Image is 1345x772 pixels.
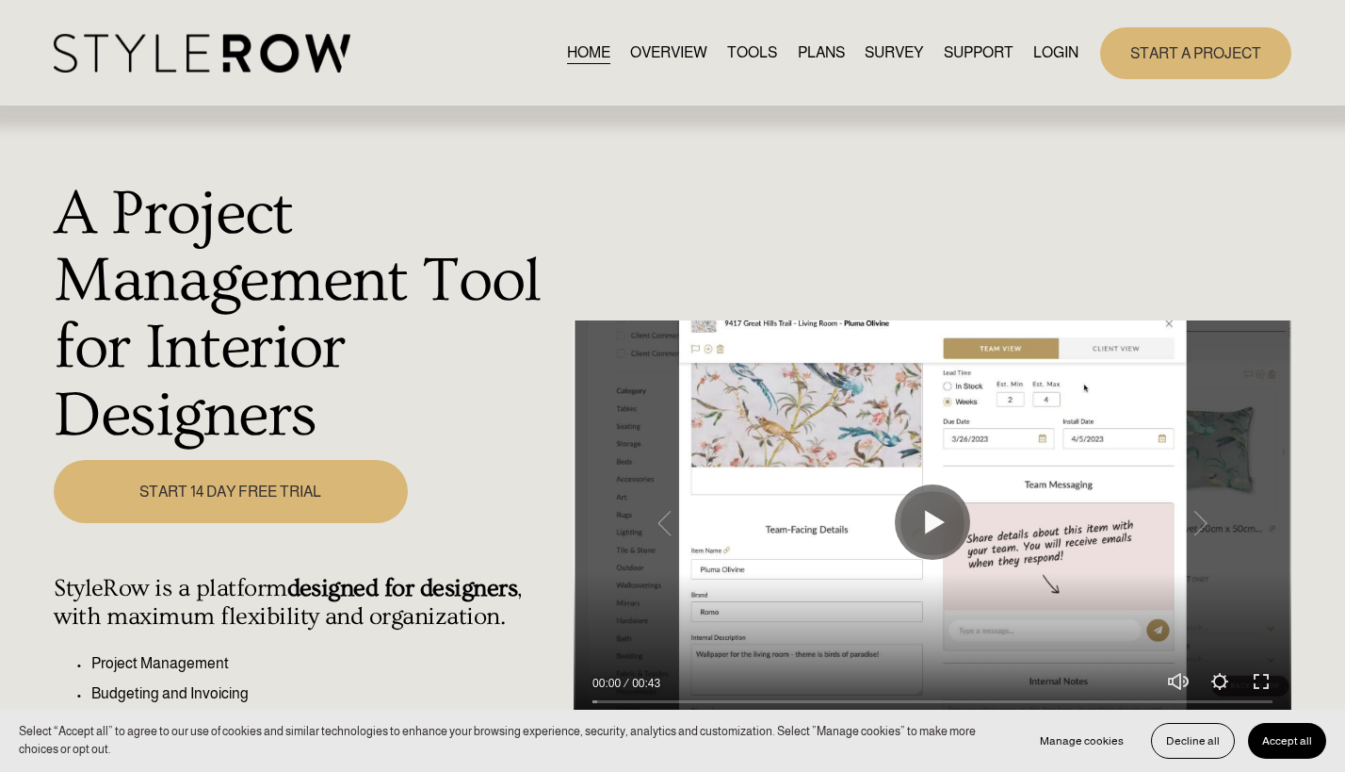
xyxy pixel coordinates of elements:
a: HOME [567,41,610,66]
a: LOGIN [1033,41,1078,66]
a: OVERVIEW [630,41,707,66]
a: TOOLS [727,41,777,66]
a: PLANS [798,41,845,66]
button: Accept all [1248,723,1326,759]
p: Budgeting and Invoicing [91,682,563,705]
input: Seek [592,696,1272,709]
p: Select “Accept all” to agree to our use of cookies and similar technologies to enhance your brows... [19,723,1007,759]
strong: designed for designers [287,574,517,602]
a: SURVEY [865,41,923,66]
img: StyleRow [54,34,350,73]
h1: A Project Management Tool for Interior Designers [54,181,563,450]
a: START 14 DAY FREE TRIAL [54,460,407,523]
a: folder dropdown [944,41,1013,66]
span: Manage cookies [1040,734,1124,747]
div: Duration [625,674,665,693]
p: Project Management [91,652,563,675]
span: SUPPORT [944,41,1013,64]
button: Manage cookies [1026,723,1138,759]
div: Current time [592,674,625,693]
a: START A PROJECT [1100,27,1291,79]
span: Decline all [1166,734,1220,747]
button: Play [895,485,970,560]
h4: StyleRow is a platform , with maximum flexibility and organization. [54,574,563,632]
span: Accept all [1262,734,1312,747]
button: Decline all [1151,723,1235,759]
